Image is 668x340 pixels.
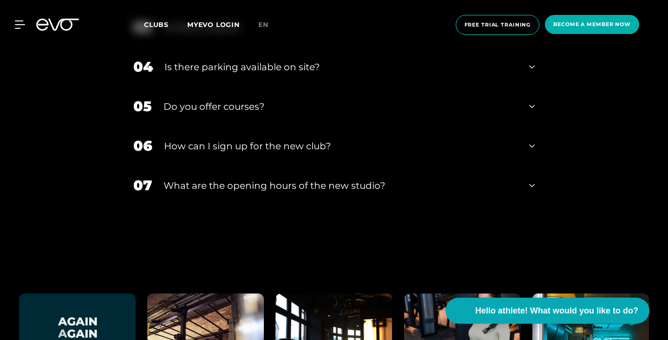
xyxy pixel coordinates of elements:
[445,298,649,324] button: Hello athlete! What would you like to do?
[453,15,543,35] a: Free trial training
[164,61,320,73] font: Is there parking available on site?
[465,21,531,28] font: Free trial training
[258,20,280,30] a: en
[133,137,152,154] font: 06
[164,180,385,191] font: What are the opening hours of the new studio?
[553,21,631,27] font: Become a member now
[133,58,153,75] font: 04
[133,177,152,194] font: 07
[258,20,269,29] font: en
[164,140,331,152] font: How can I sign up for the new club?
[542,15,642,35] a: Become a member now
[133,98,152,115] font: 05
[187,20,240,29] a: MYEVO LOGIN
[475,306,638,315] font: Hello athlete! What would you like to do?
[164,101,264,112] font: Do you offer courses?
[144,20,169,29] font: Clubs
[144,20,187,29] a: Clubs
